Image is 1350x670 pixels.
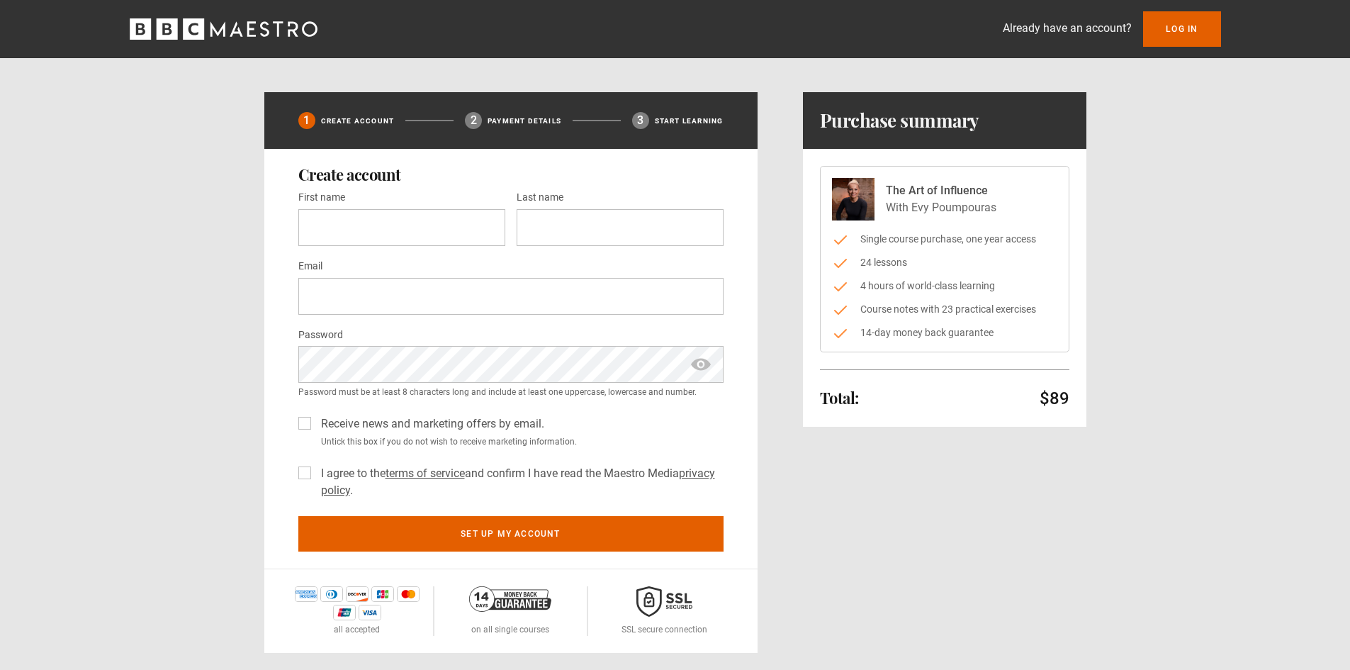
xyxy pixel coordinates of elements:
[298,258,322,275] label: Email
[690,346,712,383] span: show password
[1143,11,1220,47] a: Log In
[832,302,1057,317] li: Course notes with 23 practical exercises
[315,415,544,432] label: Receive news and marketing offers by email.
[488,116,561,126] p: Payment details
[298,112,315,129] div: 1
[359,605,381,620] img: visa
[315,465,724,499] label: I agree to the and confirm I have read the Maestro Media .
[298,386,724,398] small: Password must be at least 8 characters long and include at least one uppercase, lowercase and num...
[632,112,649,129] div: 3
[1003,20,1132,37] p: Already have an account?
[298,327,343,344] label: Password
[832,255,1057,270] li: 24 lessons
[832,279,1057,294] li: 4 hours of world-class learning
[820,109,979,132] h1: Purchase summary
[333,605,356,620] img: unionpay
[469,586,551,612] img: 14-day-money-back-guarantee-42d24aedb5115c0ff13b.png
[886,182,996,199] p: The Art of Influence
[655,116,724,126] p: Start learning
[820,389,859,406] h2: Total:
[465,112,482,129] div: 2
[1040,387,1069,410] p: $89
[386,467,465,480] a: terms of service
[298,189,345,206] label: First name
[346,586,369,602] img: discover
[621,623,707,636] p: SSL secure connection
[298,516,724,552] button: Set up my account
[130,18,317,40] svg: BBC Maestro
[315,435,724,448] small: Untick this box if you do not wish to receive marketing information.
[517,189,563,206] label: Last name
[295,586,317,602] img: amex
[886,199,996,216] p: With Evy Poumpouras
[371,586,394,602] img: jcb
[832,232,1057,247] li: Single course purchase, one year access
[320,586,343,602] img: diners
[471,623,549,636] p: on all single courses
[334,623,380,636] p: all accepted
[832,325,1057,340] li: 14-day money back guarantee
[321,116,395,126] p: Create Account
[298,166,724,183] h2: Create account
[397,586,420,602] img: mastercard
